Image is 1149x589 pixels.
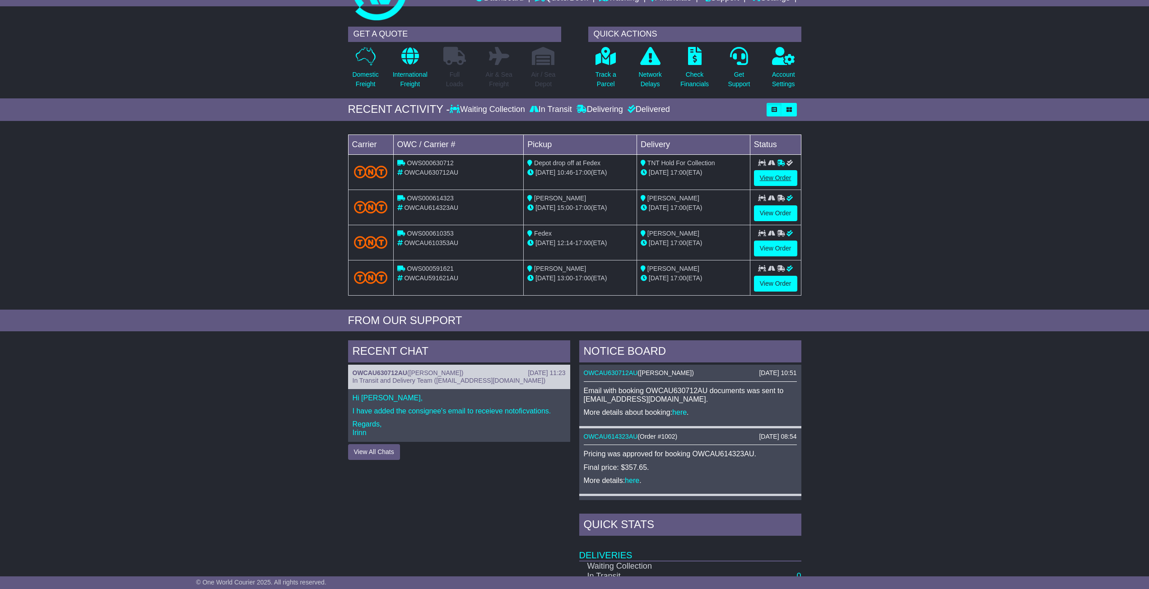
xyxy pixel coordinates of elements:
td: Carrier [348,134,393,154]
div: FROM OUR SUPPORT [348,314,801,327]
div: - (ETA) [527,168,633,177]
a: here [672,408,687,416]
td: In Transit [579,571,727,581]
span: 17:00 [575,169,591,176]
span: 10:46 [557,169,573,176]
span: [DATE] [649,239,669,246]
td: OWC / Carrier # [393,134,524,154]
a: View Order [754,241,797,256]
span: TNT Hold For Collection [647,159,715,167]
span: [DATE] [649,169,669,176]
div: [DATE] 11:23 [528,369,565,377]
span: 17:00 [670,239,686,246]
img: TNT_Domestic.png [354,236,388,248]
span: [PERSON_NAME] [409,369,461,376]
p: More details about booking: . [584,408,797,417]
a: View Order [754,205,797,221]
a: here [625,477,639,484]
span: OWS000591621 [407,265,454,272]
span: [DATE] [649,204,669,211]
p: Air & Sea Freight [486,70,512,89]
img: TNT_Domestic.png [354,201,388,213]
span: 17:00 [575,204,591,211]
div: Waiting Collection [450,105,527,115]
p: Account Settings [772,70,795,89]
a: InternationalFreight [392,46,428,94]
div: - (ETA) [527,238,633,248]
span: Order #1002 [640,433,675,440]
span: OWCAU614323AU [404,204,458,211]
img: TNT_Domestic.png [354,166,388,178]
a: OWCAU614323AU [584,433,638,440]
span: OWCAU610353AU [404,239,458,246]
img: TNT_Domestic.png [354,271,388,283]
span: 13:00 [557,274,573,282]
span: [DATE] [649,274,669,282]
span: © One World Courier 2025. All rights reserved. [196,579,326,586]
p: Full Loads [443,70,466,89]
a: View Order [754,170,797,186]
div: - (ETA) [527,203,633,213]
div: NOTICE BOARD [579,340,801,365]
div: RECENT CHAT [348,340,570,365]
a: CheckFinancials [680,46,709,94]
span: [PERSON_NAME] [647,265,699,272]
span: Depot drop off at Fedex [534,159,600,167]
td: Deliveries [579,538,801,561]
span: OWCAU630712AU [404,169,458,176]
p: Track a Parcel [595,70,616,89]
p: Get Support [728,70,750,89]
div: Delivering [574,105,625,115]
span: [PERSON_NAME] [647,195,699,202]
span: [DATE] [535,274,555,282]
div: (ETA) [641,274,746,283]
p: Network Delays [638,70,661,89]
td: Pickup [524,134,637,154]
div: ( ) [584,369,797,377]
a: View Order [754,276,797,292]
span: [PERSON_NAME] [640,369,692,376]
span: 15:00 [557,204,573,211]
span: 17:00 [575,274,591,282]
div: [DATE] 08:54 [759,433,796,441]
p: Check Financials [680,70,709,89]
td: Waiting Collection [579,561,727,571]
button: View All Chats [348,444,400,460]
div: QUICK ACTIONS [588,27,801,42]
p: Regards, Irinn [353,420,566,437]
p: Hi [PERSON_NAME], [353,394,566,402]
span: 17:00 [670,274,686,282]
div: Delivered [625,105,670,115]
span: 17:00 [670,204,686,211]
div: - (ETA) [527,274,633,283]
span: In Transit and Delivery Team ([EMAIL_ADDRESS][DOMAIN_NAME]) [353,377,546,384]
a: DomesticFreight [352,46,379,94]
div: (ETA) [641,238,746,248]
span: OWS000610353 [407,230,454,237]
div: RECENT ACTIVITY - [348,103,450,116]
a: OWCAU630712AU [353,369,407,376]
span: 17:00 [670,169,686,176]
a: AccountSettings [772,46,795,94]
a: 0 [796,571,801,580]
div: [DATE] 10:51 [759,369,796,377]
p: Pricing was approved for booking OWCAU614323AU. [584,450,797,458]
p: Email with booking OWCAU630712AU documents was sent to [EMAIL_ADDRESS][DOMAIN_NAME]. [584,386,797,403]
p: Final price: $357.65. [584,463,797,472]
span: OWCAU591621AU [404,274,458,282]
div: (ETA) [641,203,746,213]
p: Air / Sea Depot [531,70,556,89]
span: [PERSON_NAME] [534,265,586,272]
span: Fedex [534,230,552,237]
span: 12:14 [557,239,573,246]
span: OWS000614323 [407,195,454,202]
a: Track aParcel [595,46,617,94]
span: 17:00 [575,239,591,246]
td: Delivery [637,134,750,154]
p: More details: . [584,476,797,485]
p: International Freight [393,70,428,89]
a: NetworkDelays [638,46,662,94]
div: Quick Stats [579,514,801,538]
a: GetSupport [727,46,750,94]
div: In Transit [527,105,574,115]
